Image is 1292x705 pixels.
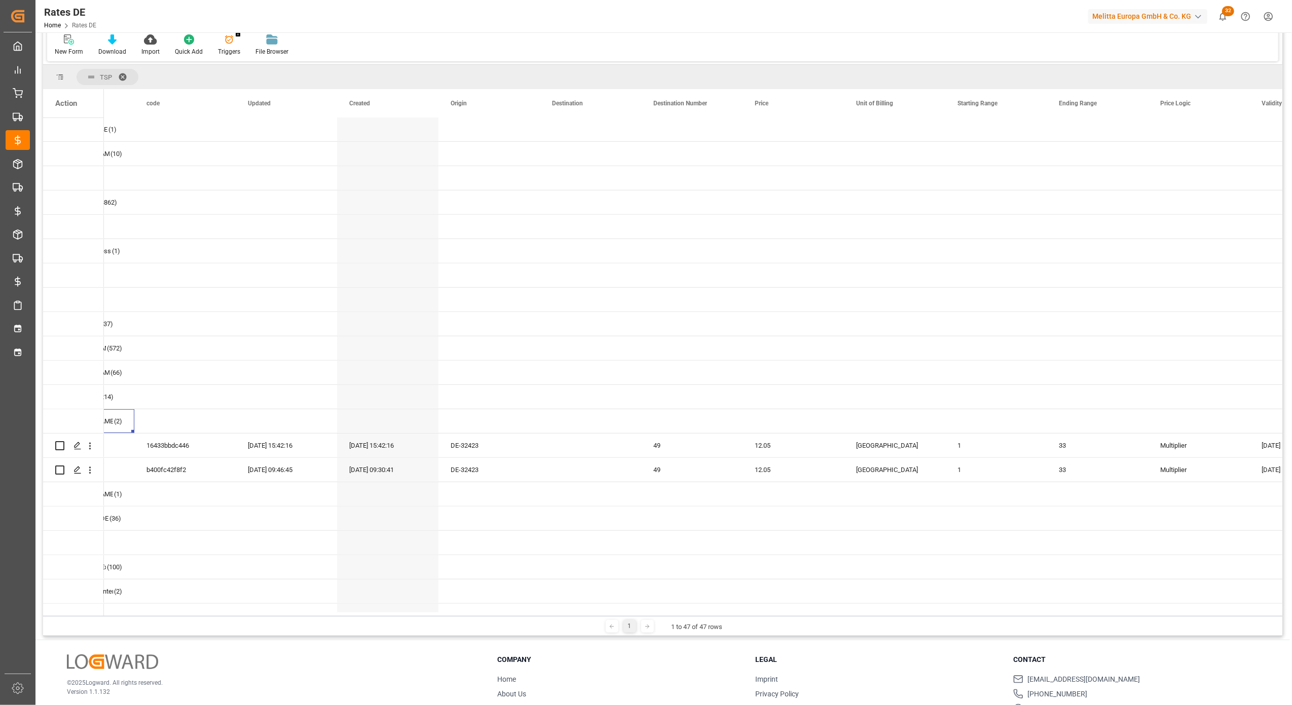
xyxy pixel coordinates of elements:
[755,100,768,107] span: Price
[1047,458,1148,482] div: 33
[755,690,799,698] a: Privacy Policy
[43,215,104,239] div: Press SPACE to select this row.
[672,622,723,632] div: 1 to 47 of 47 rows
[43,579,104,604] div: Press SPACE to select this row.
[67,678,472,687] p: © 2025 Logward. All rights reserved.
[114,483,122,506] span: (1)
[55,47,83,56] div: New Form
[844,458,945,482] div: [GEOGRAPHIC_DATA]
[1234,5,1257,28] button: Help Center
[43,531,104,555] div: Press SPACE to select this row.
[1148,458,1249,482] div: Multiplier
[107,337,122,360] span: (572)
[1088,7,1211,26] button: Melitta Europa GmbH & Co. KG
[497,690,526,698] a: About Us
[43,409,104,434] div: Press SPACE to select this row.
[349,100,370,107] span: Created
[1059,100,1097,107] span: Ending Range
[236,434,337,457] div: [DATE] 15:42:16
[743,434,844,457] div: 12.05
[110,142,122,166] span: (10)
[108,118,117,141] span: (1)
[856,100,893,107] span: Unit of Billing
[141,47,160,56] div: Import
[134,434,236,457] div: 16433bbdc446
[623,620,636,633] div: 1
[755,675,778,683] a: Imprint
[43,385,104,409] div: Press SPACE to select this row.
[497,675,516,683] a: Home
[337,458,438,482] div: [DATE] 09:30:41
[755,654,1001,665] h3: Legal
[641,458,743,482] div: 49
[110,361,122,384] span: (66)
[134,458,236,482] div: b400fc42f8f2
[175,47,203,56] div: Quick Add
[55,99,77,108] div: Action
[112,240,120,263] span: (1)
[107,556,122,579] span: (100)
[236,458,337,482] div: [DATE] 09:46:45
[43,604,104,628] div: Press SPACE to select this row.
[114,410,122,433] span: (2)
[248,100,271,107] span: Updated
[497,654,743,665] h3: Company
[100,73,112,81] span: TSP
[44,5,96,20] div: Rates DE
[67,687,472,696] p: Version 1.1.132
[43,263,104,288] div: Press SPACE to select this row.
[641,434,743,457] div: 49
[43,142,104,166] div: Press SPACE to select this row.
[1160,100,1191,107] span: Price Logic
[43,458,104,482] div: Press SPACE to select this row.
[1027,674,1140,685] span: [EMAIL_ADDRESS][DOMAIN_NAME]
[43,190,104,215] div: Press SPACE to select this row.
[255,47,288,56] div: File Browser
[43,117,104,142] div: Press SPACE to select this row.
[67,654,158,669] img: Logward Logo
[1088,9,1207,24] div: Melitta Europa GmbH & Co. KG
[1027,689,1087,699] span: [PHONE_NUMBER]
[109,507,121,530] span: (36)
[43,555,104,579] div: Press SPACE to select this row.
[1013,654,1259,665] h3: Contact
[44,22,61,29] a: Home
[43,166,104,190] div: Press SPACE to select this row.
[1222,6,1234,16] span: 32
[43,506,104,531] div: Press SPACE to select this row.
[43,361,104,385] div: Press SPACE to select this row.
[653,100,707,107] span: Destination Number
[1047,434,1148,457] div: 33
[114,580,122,603] span: (2)
[438,458,540,482] div: DE-32423
[743,458,844,482] div: 12.05
[146,100,160,107] span: code
[43,312,104,336] div: Press SPACE to select this row.
[552,100,583,107] span: Destination
[101,312,113,336] span: (37)
[1148,434,1249,457] div: Multiplier
[98,191,117,214] span: (3862)
[945,458,1047,482] div: 1
[438,434,540,457] div: DE-32423
[43,239,104,263] div: Press SPACE to select this row.
[43,288,104,312] div: Press SPACE to select this row.
[98,47,126,56] div: Download
[95,385,114,409] span: (5214)
[43,434,104,458] div: Press SPACE to select this row.
[451,100,467,107] span: Origin
[945,434,1047,457] div: 1
[844,434,945,457] div: [GEOGRAPHIC_DATA]
[43,336,104,361] div: Press SPACE to select this row.
[957,100,998,107] span: Starting Range
[43,482,104,506] div: Press SPACE to select this row.
[1211,5,1234,28] button: show 32 new notifications
[337,434,438,457] div: [DATE] 15:42:16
